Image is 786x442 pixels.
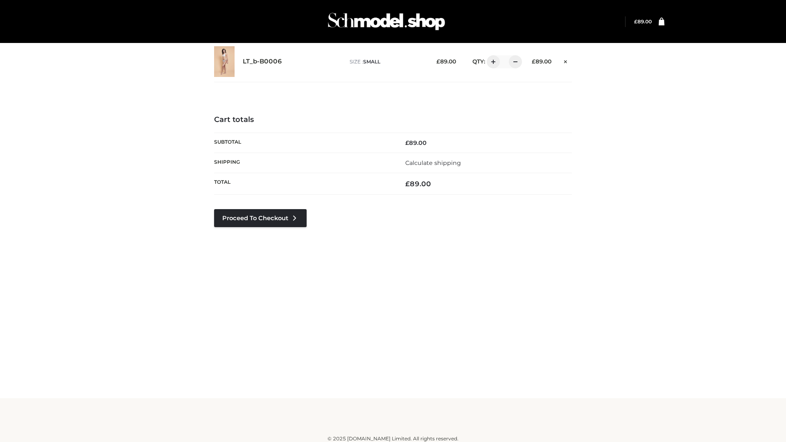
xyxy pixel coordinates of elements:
span: £ [532,58,535,65]
bdi: 89.00 [634,18,652,25]
p: size : [350,58,424,65]
span: £ [405,139,409,147]
h4: Cart totals [214,115,572,124]
bdi: 89.00 [532,58,551,65]
span: SMALL [363,59,380,65]
bdi: 89.00 [405,180,431,188]
a: Calculate shipping [405,159,461,167]
span: £ [634,18,637,25]
div: QTY: [464,55,519,68]
img: Schmodel Admin 964 [325,5,448,38]
th: Subtotal [214,133,393,153]
span: £ [436,58,440,65]
a: LT_b-B0006 [243,58,282,65]
bdi: 89.00 [405,139,427,147]
a: £89.00 [634,18,652,25]
a: Remove this item [560,55,572,66]
img: LT_b-B0006 - SMALL [214,46,235,77]
span: £ [405,180,410,188]
th: Shipping [214,153,393,173]
a: Proceed to Checkout [214,209,307,227]
th: Total [214,173,393,195]
bdi: 89.00 [436,58,456,65]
